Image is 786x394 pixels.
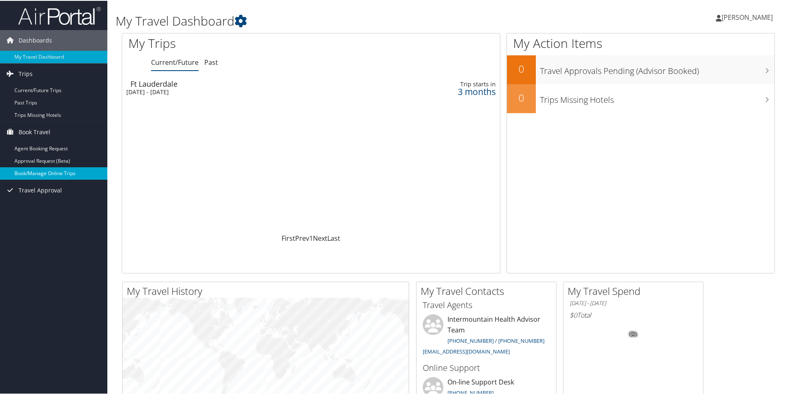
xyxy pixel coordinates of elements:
[130,79,357,87] div: Ft Lauderdale
[127,283,409,297] h2: My Travel History
[309,233,313,242] a: 1
[282,233,295,242] a: First
[419,313,554,358] li: Intermountain Health Advisor Team
[327,233,340,242] a: Last
[507,61,536,75] h2: 0
[295,233,309,242] a: Prev
[423,299,550,310] h3: Travel Agents
[402,87,495,95] div: 3 months
[204,57,218,66] a: Past
[570,310,697,319] h6: Total
[19,179,62,200] span: Travel Approval
[423,347,510,354] a: [EMAIL_ADDRESS][DOMAIN_NAME]
[507,34,774,51] h1: My Action Items
[507,83,774,112] a: 0Trips Missing Hotels
[630,331,637,336] tspan: 0%
[507,90,536,104] h2: 0
[116,12,559,29] h1: My Travel Dashboard
[570,299,697,306] h6: [DATE] - [DATE]
[126,88,353,95] div: [DATE] - [DATE]
[421,283,556,297] h2: My Travel Contacts
[540,60,774,76] h3: Travel Approvals Pending (Advisor Booked)
[128,34,336,51] h1: My Trips
[151,57,199,66] a: Current/Future
[19,121,50,142] span: Book Travel
[18,5,101,25] img: airportal-logo.png
[540,89,774,105] h3: Trips Missing Hotels
[19,63,33,83] span: Trips
[423,361,550,373] h3: Online Support
[313,233,327,242] a: Next
[402,80,495,87] div: Trip starts in
[568,283,703,297] h2: My Travel Spend
[447,336,545,344] a: [PHONE_NUMBER] / [PHONE_NUMBER]
[722,12,773,21] span: [PERSON_NAME]
[716,4,781,29] a: [PERSON_NAME]
[507,55,774,83] a: 0Travel Approvals Pending (Advisor Booked)
[19,29,52,50] span: Dashboards
[570,310,577,319] span: $0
